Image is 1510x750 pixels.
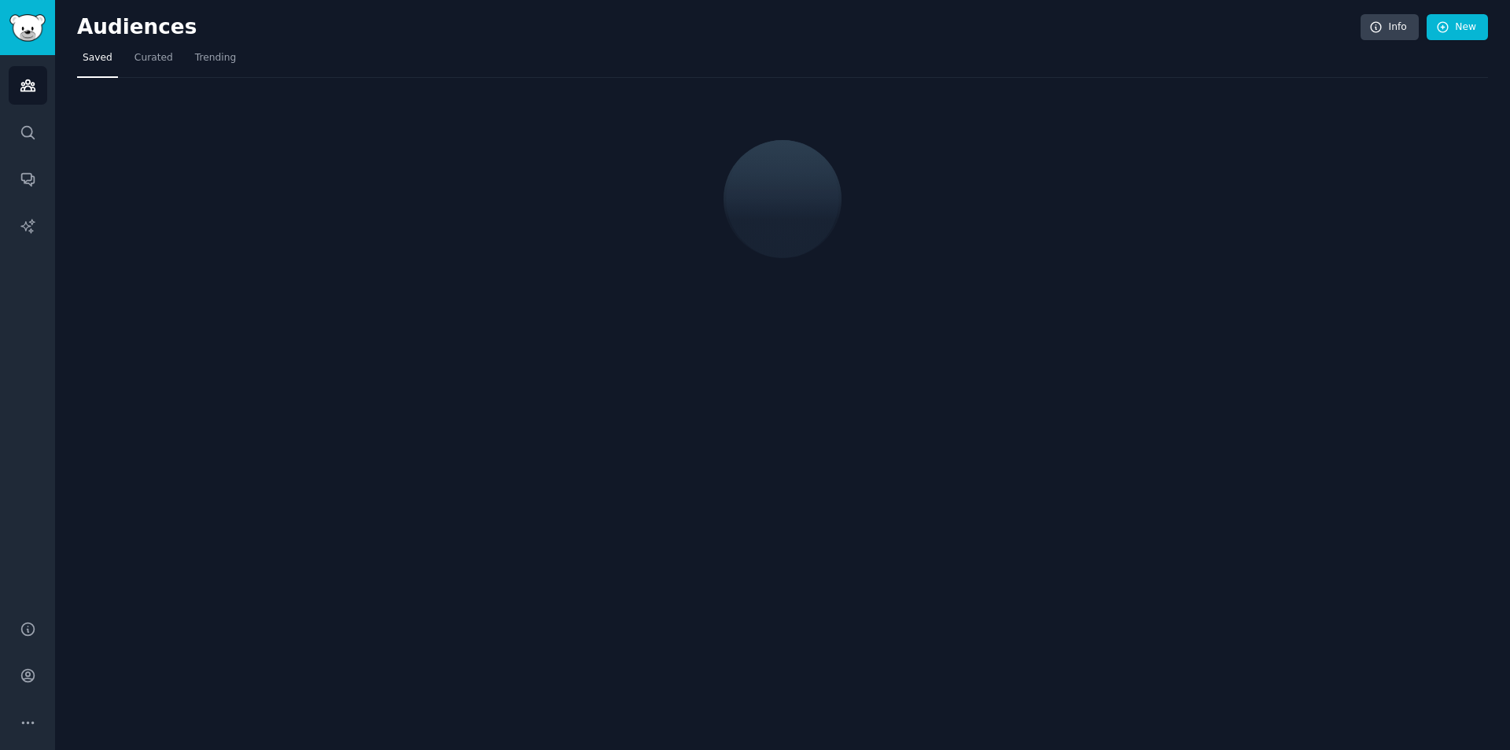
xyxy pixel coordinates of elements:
[83,51,112,65] span: Saved
[1427,14,1488,41] a: New
[190,46,241,78] a: Trending
[77,15,1361,40] h2: Audiences
[195,51,236,65] span: Trending
[9,14,46,42] img: GummySearch logo
[134,51,173,65] span: Curated
[129,46,179,78] a: Curated
[77,46,118,78] a: Saved
[1361,14,1419,41] a: Info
